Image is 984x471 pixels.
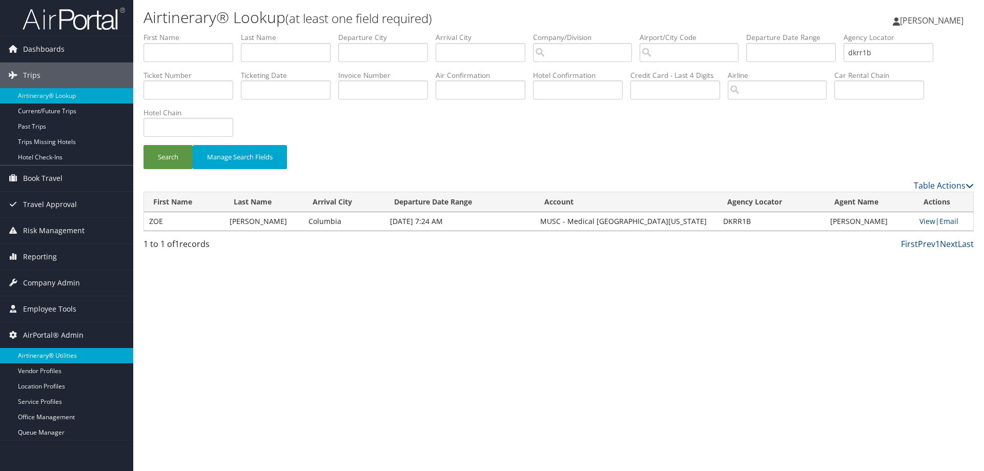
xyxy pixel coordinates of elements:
label: Air Confirmation [436,70,533,80]
label: Airline [728,70,834,80]
label: Departure City [338,32,436,43]
span: Company Admin [23,270,80,296]
th: Actions [914,192,973,212]
label: Company/Division [533,32,640,43]
label: Last Name [241,32,338,43]
span: AirPortal® Admin [23,322,84,348]
h1: Airtinerary® Lookup [143,7,697,28]
a: Email [939,216,958,226]
a: First [901,238,918,250]
td: | [914,212,973,231]
div: 1 to 1 of records [143,238,340,255]
th: Departure Date Range: activate to sort column descending [385,192,535,212]
a: Prev [918,238,935,250]
label: Ticketing Date [241,70,338,80]
button: Manage Search Fields [193,145,287,169]
span: Dashboards [23,36,65,62]
th: Account: activate to sort column ascending [535,192,718,212]
label: Hotel Confirmation [533,70,630,80]
span: Book Travel [23,166,63,191]
a: 1 [935,238,940,250]
img: airportal-logo.png [23,7,125,31]
span: 1 [175,238,179,250]
span: Trips [23,63,40,88]
th: Last Name: activate to sort column ascending [224,192,303,212]
span: [PERSON_NAME] [900,15,963,26]
td: [PERSON_NAME] [224,212,303,231]
th: Arrival City: activate to sort column ascending [303,192,385,212]
td: [PERSON_NAME] [825,212,914,231]
label: Hotel Chain [143,108,241,118]
a: Next [940,238,958,250]
label: Airport/City Code [640,32,746,43]
a: Last [958,238,974,250]
td: DKRR1B [718,212,825,231]
label: First Name [143,32,241,43]
label: Arrival City [436,32,533,43]
th: First Name: activate to sort column ascending [144,192,224,212]
label: Invoice Number [338,70,436,80]
td: ZOE [144,212,224,231]
th: Agency Locator: activate to sort column ascending [718,192,825,212]
small: (at least one field required) [285,10,432,27]
span: Risk Management [23,218,85,243]
label: Departure Date Range [746,32,844,43]
td: [DATE] 7:24 AM [385,212,535,231]
td: MUSC - Medical [GEOGRAPHIC_DATA][US_STATE] [535,212,718,231]
label: Credit Card - Last 4 Digits [630,70,728,80]
label: Ticket Number [143,70,241,80]
label: Car Rental Chain [834,70,932,80]
a: [PERSON_NAME] [893,5,974,36]
a: View [919,216,935,226]
a: Table Actions [914,180,974,191]
span: Employee Tools [23,296,76,322]
span: Reporting [23,244,57,270]
span: Travel Approval [23,192,77,217]
label: Agency Locator [844,32,941,43]
th: Agent Name [825,192,914,212]
td: Columbia [303,212,385,231]
button: Search [143,145,193,169]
